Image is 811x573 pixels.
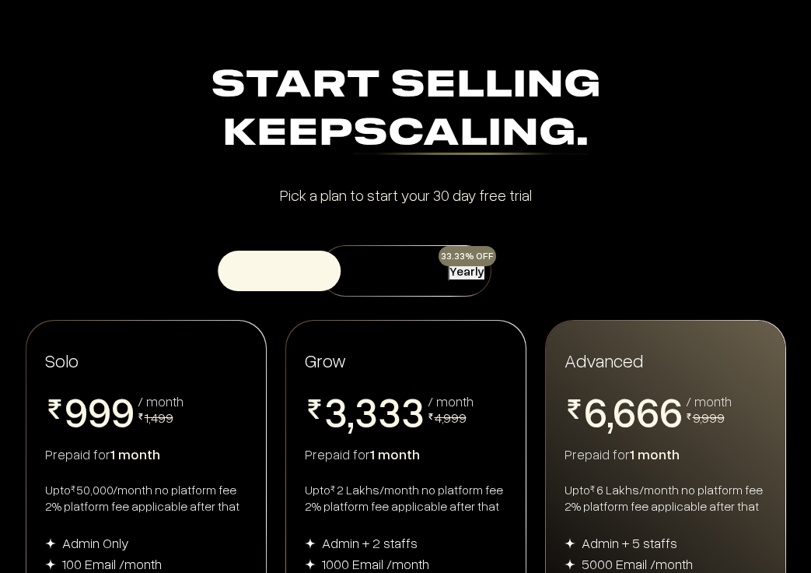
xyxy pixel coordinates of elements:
div: / month [686,394,732,408]
span: Solo [45,349,79,371]
div: Pick a plan to start your 30 day free trial [42,187,770,202]
span: 999 [65,390,135,432]
img: pricing-rupee [428,413,434,420]
img: pricing-rupee [45,399,65,419]
sup: ₹ [590,483,595,494]
span: Grow [305,349,346,371]
sup: ₹ [330,483,335,494]
span: 3,333 [324,390,425,432]
img: pricing-rupee [686,413,692,420]
div: Prepaid for [305,445,507,463]
img: img [305,559,316,570]
span: 1 month [110,445,160,462]
div: Upto 6 Lakhs/month no platform fee 2% platform fee applicable after that [565,482,767,515]
img: img [565,538,575,549]
div: 100 Email /month [62,554,162,573]
div: Scaling. [353,116,589,155]
img: pricing-rupee [565,399,584,419]
div: / month [428,394,474,408]
div: Upto 50,000/month no platform fee 2% platform fee applicable after that [45,482,247,515]
button: Yearly [448,262,486,281]
span: 6,666 [584,390,683,432]
div: 1000 Email /month [322,554,429,573]
div: Admin + 2 staffs [322,533,418,552]
sup: ₹ [71,483,75,494]
div: 33.33% OFF [439,246,496,266]
img: img [305,538,316,549]
div: Start Selling [42,62,770,159]
div: 5000 Email /month [582,554,693,573]
div: Upto 2 Lakhs/month no platform fee 2% platform fee applicable after that [305,482,507,515]
img: img [45,538,56,549]
img: img [565,559,575,570]
div: Keep [42,111,770,159]
div: Admin Only [62,533,129,552]
div: / month [138,394,184,408]
div: Prepaid for [45,445,247,463]
span: 1 month [630,445,680,462]
button: Monthly [325,251,448,291]
span: 9,999 [693,409,725,426]
span: 1 month [370,445,420,462]
span: Advanced [565,348,643,372]
img: img [45,559,56,570]
div: Prepaid for [565,445,767,463]
span: 1,499 [145,409,173,426]
span: 4,999 [435,409,467,426]
img: pricing-rupee [138,413,144,420]
div: Admin + 5 staffs [582,533,677,552]
img: pricing-rupee [305,399,324,419]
